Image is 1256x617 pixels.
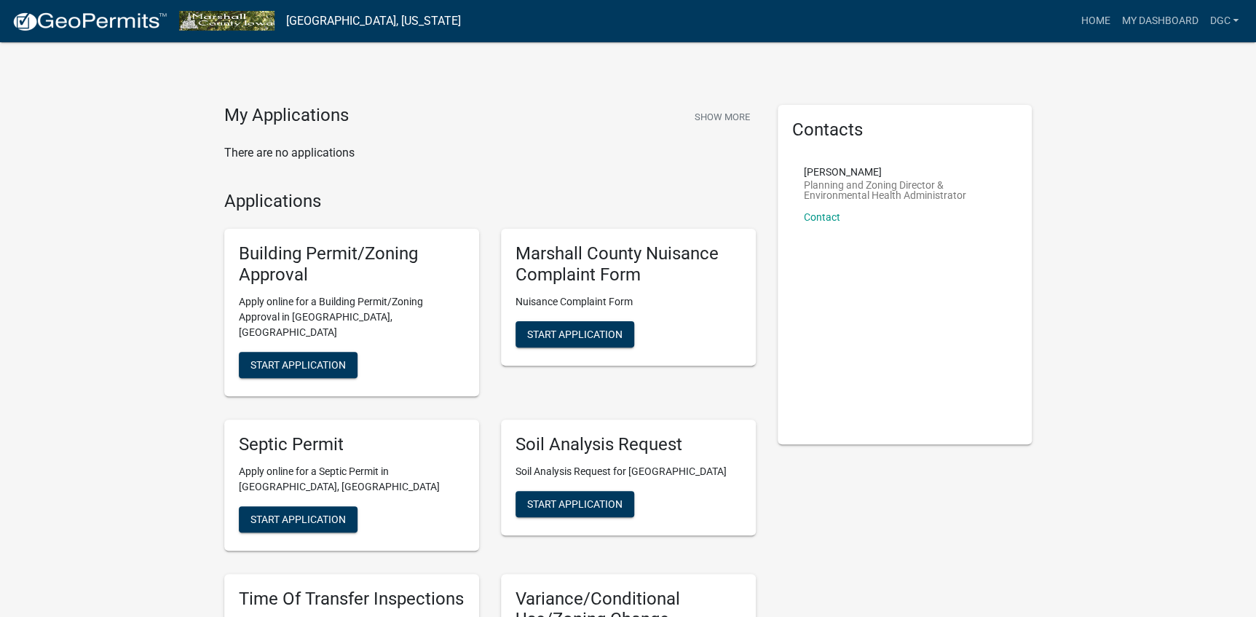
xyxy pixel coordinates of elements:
p: Planning and Zoning Director & Environmental Health Administrator [804,180,1006,200]
p: There are no applications [224,144,756,162]
button: Start Application [239,506,358,532]
button: Start Application [516,491,634,517]
p: [PERSON_NAME] [804,167,1006,177]
button: Start Application [239,352,358,378]
a: Home [1075,7,1115,35]
p: Apply online for a Building Permit/Zoning Approval in [GEOGRAPHIC_DATA], [GEOGRAPHIC_DATA] [239,294,465,340]
img: Marshall County, Iowa [179,11,274,31]
h4: My Applications [224,105,349,127]
h5: Soil Analysis Request [516,434,741,455]
span: Start Application [250,513,346,524]
h5: Septic Permit [239,434,465,455]
a: Contact [804,211,840,223]
p: Apply online for a Septic Permit in [GEOGRAPHIC_DATA], [GEOGRAPHIC_DATA] [239,464,465,495]
span: Start Application [527,498,623,509]
button: Start Application [516,321,634,347]
p: Nuisance Complaint Form [516,294,741,310]
h5: Building Permit/Zoning Approval [239,243,465,286]
h5: Marshall County Nuisance Complaint Form [516,243,741,286]
button: Show More [689,105,756,129]
h5: Contacts [792,119,1018,141]
a: DGC [1204,7,1244,35]
span: Start Application [250,358,346,370]
p: Soil Analysis Request for [GEOGRAPHIC_DATA] [516,464,741,479]
a: [GEOGRAPHIC_DATA], [US_STATE] [286,9,461,34]
a: My Dashboard [1115,7,1204,35]
h5: Time Of Transfer Inspections [239,589,465,610]
h4: Applications [224,191,756,212]
span: Start Application [527,328,623,339]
